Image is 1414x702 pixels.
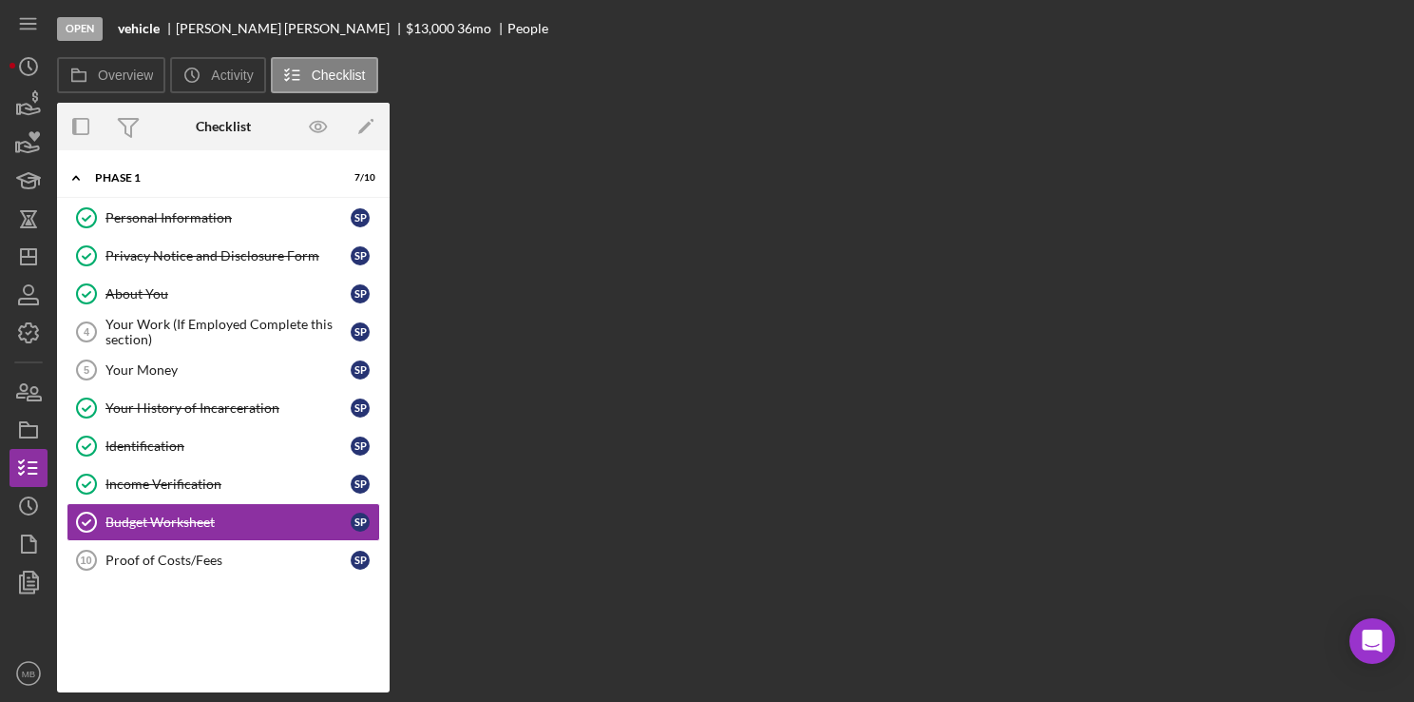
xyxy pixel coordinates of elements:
[341,172,375,184] div: 7 / 10
[351,361,370,380] div: s p
[57,17,103,41] div: Open
[67,541,380,579] a: 10Proof of Costs/Feessp
[105,553,351,568] div: Proof of Costs/Fees
[176,21,406,36] div: [PERSON_NAME] [PERSON_NAME]
[105,439,351,454] div: Identification
[351,475,370,494] div: s p
[105,515,351,530] div: Budget Worksheet
[457,21,491,36] div: 36 mo
[105,317,351,347] div: Your Work (If Employed Complete this section)
[95,172,328,184] div: Phase 1
[507,21,548,36] div: People
[67,313,380,351] a: 4Your Work (If Employed Complete this section)sp
[118,21,160,36] b: vehicle
[67,199,380,237] a: Personal Informationsp
[22,669,35,679] text: MB
[170,57,265,93] button: Activity
[351,399,370,418] div: s p
[67,503,380,541] a: Budget Worksheetsp
[105,477,351,492] div: Income Verification
[211,68,253,83] label: Activity
[105,248,351,263] div: Privacy Notice and Disclosure Form
[67,351,380,389] a: 5Your Moneysp
[67,275,380,313] a: About Yousp
[351,322,370,341] div: s p
[271,57,378,93] button: Checklist
[67,389,380,427] a: Your History of Incarcerationsp
[84,364,89,376] tspan: 5
[105,400,351,416] div: Your History of Incarceration
[67,427,380,465] a: Identificationsp
[10,654,48,692] button: MB
[406,20,454,36] span: $13,000
[312,68,366,83] label: Checklist
[57,57,165,93] button: Overview
[105,286,351,302] div: About You
[351,551,370,570] div: s p
[351,246,370,265] div: s p
[351,284,370,303] div: s p
[67,465,380,503] a: Income Verificationsp
[67,237,380,275] a: Privacy Notice and Disclosure Formsp
[80,555,91,566] tspan: 10
[84,326,90,338] tspan: 4
[105,362,351,378] div: Your Money
[98,68,153,83] label: Overview
[1349,618,1395,664] div: Open Intercom Messenger
[351,437,370,456] div: s p
[351,513,370,532] div: s p
[196,119,251,134] div: Checklist
[105,210,351,225] div: Personal Information
[351,208,370,227] div: s p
